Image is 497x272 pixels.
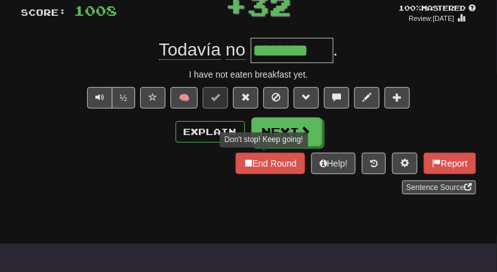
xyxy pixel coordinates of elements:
button: Set this sentence to 100% Mastered (alt+m) [203,87,228,109]
a: Sentence Source [402,180,476,194]
span: . [333,40,338,59]
button: Grammar (alt+g) [294,87,319,109]
button: Help! [311,153,356,174]
button: Ignore sentence (alt+i) [263,87,289,109]
button: Reset to 0% Mastered (alt+r) [233,87,258,109]
span: Score: [21,7,67,18]
button: 🧠 [171,87,198,109]
button: Favorite sentence (alt+f) [140,87,165,109]
button: Add to collection (alt+a) [385,87,410,109]
div: Don't stop! Keep going! [220,133,308,147]
button: Play sentence audio (ctl+space) [87,87,112,109]
div: I have not eaten breakfast yet. [21,68,476,81]
button: Edit sentence (alt+d) [354,87,380,109]
div: Text-to-speech controls [85,87,136,109]
button: End Round [236,153,305,174]
button: Report [424,153,476,174]
button: Explain [176,121,245,143]
span: 100 % [399,4,422,12]
button: Round history (alt+y) [362,153,386,174]
small: Review: [DATE] [409,15,455,22]
button: Next [251,117,322,146]
button: Discuss sentence (alt+u) [324,87,349,109]
span: no [226,40,246,60]
span: 1008 [75,3,117,18]
button: ½ [112,87,136,109]
span: Todavía [159,40,221,60]
div: Mastered [399,3,476,13]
